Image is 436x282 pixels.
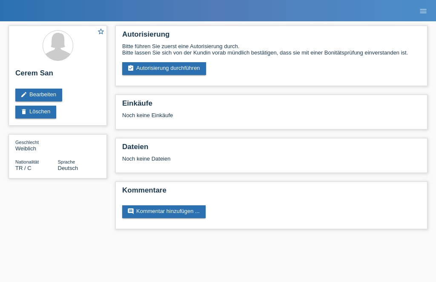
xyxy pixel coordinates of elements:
a: menu [415,8,432,13]
i: menu [419,7,427,15]
h2: Dateien [122,143,421,155]
span: Türkei / C / 28.04.2003 [15,165,32,171]
div: Noch keine Einkäufe [122,112,421,125]
i: edit [20,91,27,98]
div: Weiblich [15,139,58,152]
i: delete [20,108,27,115]
a: deleteLöschen [15,106,56,118]
span: Deutsch [58,165,78,171]
i: assignment_turned_in [127,65,134,72]
span: Nationalität [15,159,39,164]
a: commentKommentar hinzufügen ... [122,205,206,218]
h2: Cerem San [15,69,100,82]
h2: Kommentare [122,186,421,199]
div: Noch keine Dateien [122,155,336,162]
span: Geschlecht [15,140,39,145]
a: star_border [97,28,105,37]
i: comment [127,208,134,215]
h2: Autorisierung [122,30,421,43]
a: assignment_turned_inAutorisierung durchführen [122,62,206,75]
i: star_border [97,28,105,35]
h2: Einkäufe [122,99,421,112]
a: editBearbeiten [15,89,62,101]
span: Sprache [58,159,75,164]
div: Bitte führen Sie zuerst eine Autorisierung durch. Bitte lassen Sie sich von der Kundin vorab münd... [122,43,421,56]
